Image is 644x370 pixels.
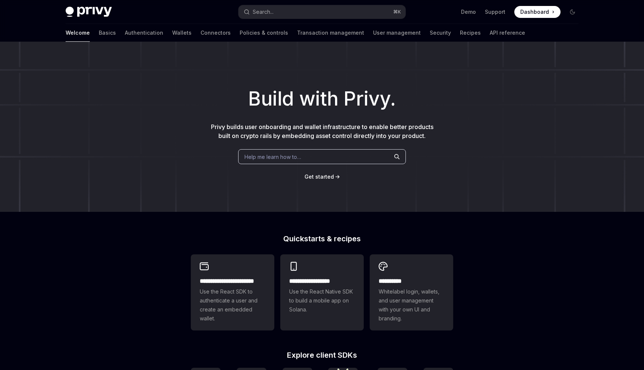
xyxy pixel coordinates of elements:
[12,84,632,113] h1: Build with Privy.
[66,24,90,42] a: Welcome
[370,254,453,330] a: **** *****Whitelabel login, wallets, and user management with your own UI and branding.
[393,9,401,15] span: ⌘ K
[99,24,116,42] a: Basics
[191,235,453,242] h2: Quickstarts & recipes
[485,8,505,16] a: Support
[239,5,405,19] button: Search...⌘K
[244,153,301,161] span: Help me learn how to…
[514,6,561,18] a: Dashboard
[125,24,163,42] a: Authentication
[304,173,334,181] a: Get started
[289,287,355,314] span: Use the React Native SDK to build a mobile app on Solana.
[280,254,364,330] a: **** **** **** ***Use the React Native SDK to build a mobile app on Solana.
[66,7,112,17] img: dark logo
[460,24,481,42] a: Recipes
[566,6,578,18] button: Toggle dark mode
[430,24,451,42] a: Security
[297,24,364,42] a: Transaction management
[379,287,444,323] span: Whitelabel login, wallets, and user management with your own UI and branding.
[191,351,453,359] h2: Explore client SDKs
[490,24,525,42] a: API reference
[240,24,288,42] a: Policies & controls
[201,24,231,42] a: Connectors
[253,7,274,16] div: Search...
[211,123,433,139] span: Privy builds user onboarding and wallet infrastructure to enable better products built on crypto ...
[373,24,421,42] a: User management
[461,8,476,16] a: Demo
[172,24,192,42] a: Wallets
[520,8,549,16] span: Dashboard
[200,287,265,323] span: Use the React SDK to authenticate a user and create an embedded wallet.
